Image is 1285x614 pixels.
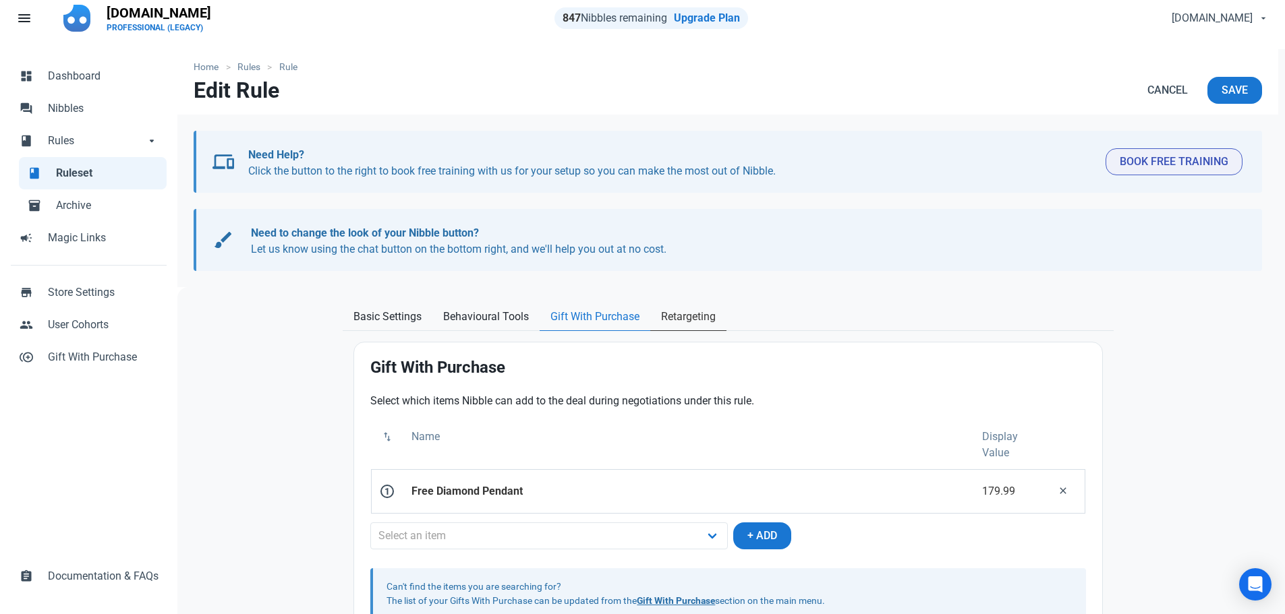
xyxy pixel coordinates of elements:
[107,3,211,22] p: [DOMAIN_NAME]
[1222,82,1248,98] span: Save
[661,309,716,325] span: Retargeting
[11,276,167,309] a: storeStore Settings
[231,60,268,74] a: Rules
[1239,568,1272,601] div: Open Intercom Messenger
[48,68,159,84] span: Dashboard
[48,568,159,584] span: Documentation & FAQs
[982,429,1033,461] span: Display Value
[48,284,159,301] span: Store Settings
[1160,5,1277,32] button: [DOMAIN_NAME]
[16,10,32,26] span: menu
[20,133,33,146] span: book
[637,595,715,606] a: Gift With Purchase
[1106,148,1243,175] button: Book Free Training
[251,225,1230,257] p: Let us know using the chat button on the bottom right, and we'll help you out at no cost.
[248,147,1095,179] p: Click the button to the right to book free training with us for your setup so you can make the mo...
[443,309,529,325] span: Behavioural Tools
[20,100,33,114] span: forum
[1147,82,1188,98] span: Cancel
[11,60,167,92] a: dashboardDashboard
[28,165,41,179] span: book
[11,309,167,341] a: peopleUser Cohorts
[20,230,33,243] span: campaign
[1172,10,1253,26] span: [DOMAIN_NAME]
[20,284,33,298] span: store
[20,349,33,363] span: control_point_duplicate
[48,100,159,117] span: Nibbles
[19,189,167,222] a: inventory_2Archive
[48,230,159,246] span: Magic Links
[381,431,393,443] span: swap_vert
[48,317,159,333] span: User Cohorts
[370,359,1086,377] h2: Gift With Purchase
[411,429,440,445] span: Name
[974,469,1041,514] td: 179.99
[733,522,791,549] button: + Add
[19,157,167,189] a: bookRuleset
[48,349,159,365] span: Gift With Purchase
[11,222,167,254] a: campaignMagic Links
[370,393,1086,409] p: Select which items Nibble can add to the deal during negotiations under this rule.
[107,22,211,33] p: PROFESSIONAL (LEGACY)
[194,60,225,74] a: Home
[251,226,479,239] b: Need to change the look of your Nibble button?
[20,568,33,582] span: assignment
[550,309,639,325] span: Gift With Purchase
[1207,77,1262,104] button: Save
[387,580,1072,608] div: Can't find the items you are searching for? The list of your Gifts With Purchase can be updated f...
[1120,154,1228,170] span: Book Free Training
[563,11,581,24] strong: 847
[56,165,159,181] span: Ruleset
[28,197,41,211] span: inventory_2
[212,151,234,173] span: devices
[674,11,740,24] a: Upgrade Plan
[11,341,167,373] a: control_point_duplicateGift With Purchase
[20,317,33,330] span: people
[145,133,159,146] span: arrow_drop_down
[48,133,145,149] span: Rules
[353,309,422,325] span: Basic Settings
[11,125,167,157] a: bookRulesarrow_drop_down
[411,485,523,497] strong: Free Diamond Pendant
[20,68,33,82] span: dashboard
[747,528,777,544] span: + Add
[11,560,167,592] a: assignmentDocumentation & FAQs
[248,148,304,161] b: Need Help?
[194,78,279,102] h1: Edit Rule
[212,229,234,251] span: brush
[56,197,159,214] span: Archive
[11,92,167,125] a: forumNibbles
[380,485,394,498] span: 1
[177,49,1278,77] nav: breadcrumbs
[563,11,667,24] span: Nibbles remaining
[1133,77,1202,104] a: Cancel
